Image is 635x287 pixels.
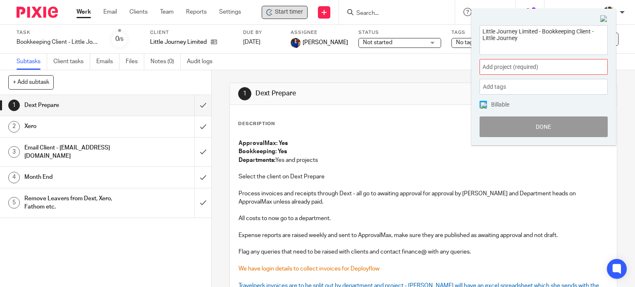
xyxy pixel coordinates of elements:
a: Settings [219,8,241,16]
div: 0 [115,34,124,44]
span: No tags selected [456,40,500,45]
h1: Dext Prepare [24,99,132,111]
textarea: Little Journey Limited - Bookkeeping Client - Little Journey [480,26,607,52]
img: Close [600,15,608,23]
a: Files [126,54,144,70]
button: Done [480,116,608,137]
a: Email [103,8,117,16]
div: 3 [8,146,20,158]
div: 2 [8,121,20,133]
div: 5 [8,197,20,209]
a: Client tasks [53,54,90,70]
img: Nicole.jpeg [291,38,301,48]
p: Description [238,121,275,127]
p: [PERSON_NAME] [553,8,598,16]
small: /5 [119,37,124,42]
p: Select the client on Dext Prepare [239,173,609,181]
h1: Month End [24,171,132,183]
div: 1 [238,87,251,100]
h1: Dext Prepare [255,89,441,98]
h1: Xero [24,120,132,133]
a: Reports [186,8,207,16]
a: Subtasks [17,54,47,70]
label: Due by [243,29,280,36]
a: Audit logs [187,54,219,70]
img: Pixie [17,7,58,18]
a: Work [76,8,91,16]
span: Add project (required) [482,63,587,71]
p: Process invoices and receipts through Dext - all go to awaiting approval for approval by [PERSON_... [239,190,609,206]
strong: ApprovalMax: Yes [239,140,288,146]
label: Tags [451,29,534,36]
div: Bookkeeping Client - Little Journey [17,38,99,46]
p: Yes and projects [239,156,609,164]
span: Billable [491,102,509,107]
p: All costs to now go to a department. [239,214,609,223]
label: Status [358,29,441,36]
span: Not started [363,40,392,45]
a: Notes (0) [150,54,181,70]
a: Clients [129,8,148,16]
strong: Bookkeeping: Yes [239,149,287,154]
p: Little Journey Limited [150,38,207,46]
a: Team [160,8,174,16]
label: Client [150,29,233,36]
div: 4 [8,172,20,183]
img: checked.png [480,102,487,109]
span: Start timer [275,8,303,17]
span: [PERSON_NAME] [303,38,348,47]
img: Helen%20Campbell.jpeg [602,6,616,19]
button: + Add subtask [8,75,54,89]
h1: Email Client - [EMAIL_ADDRESS][DOMAIN_NAME] [24,142,132,163]
label: Task [17,29,99,36]
strong: Departments: [239,157,275,163]
span: [DATE] [243,39,260,45]
p: Flag any queries that need to be raised with clients and contact finance@ with any queries. [239,248,609,256]
label: Assignee [291,29,348,36]
span: We have login details to collect invoices for Deployflow [239,266,380,272]
input: Search [356,10,430,17]
a: Emails [96,54,119,70]
div: Little Journey Limited - Bookkeeping Client - Little Journey [262,6,308,19]
div: 1 [8,100,20,111]
h1: Remove Leavers from Dext, Xero, Fathom etc. [24,192,132,213]
p: Expense reports are raised weekly and sent to ApprovalMax, make sure they are published as awaiti... [239,231,609,240]
span: Add tags [483,81,510,93]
